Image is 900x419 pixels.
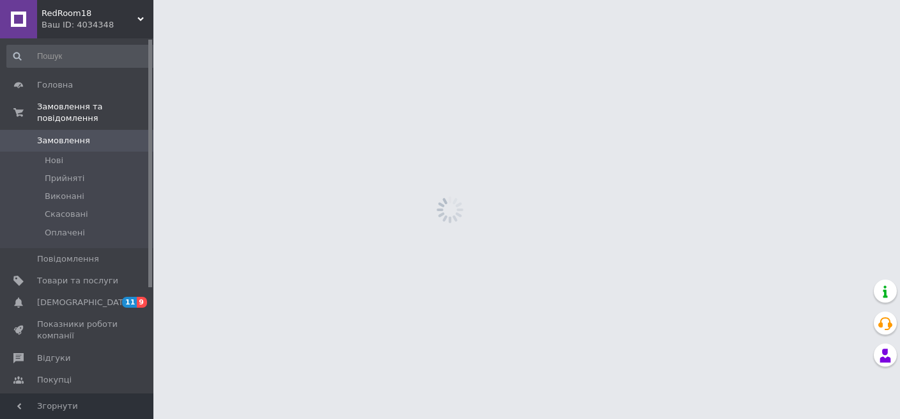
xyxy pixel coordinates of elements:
span: Головна [37,79,73,91]
span: Прийняті [45,173,84,184]
span: Повідомлення [37,253,99,265]
input: Пошук [6,45,159,68]
span: RedRoom18 [42,8,137,19]
span: [DEMOGRAPHIC_DATA] [37,297,132,308]
span: 11 [122,297,137,308]
span: Замовлення [37,135,90,146]
span: Скасовані [45,209,88,220]
span: Виконані [45,191,84,202]
div: Ваш ID: 4034348 [42,19,153,31]
span: Замовлення та повідомлення [37,101,153,124]
span: Показники роботи компанії [37,319,118,342]
span: Нові [45,155,63,166]
span: Оплачені [45,227,85,239]
span: 9 [137,297,147,308]
span: Товари та послуги [37,275,118,287]
span: Відгуки [37,352,70,364]
span: Покупці [37,374,72,386]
